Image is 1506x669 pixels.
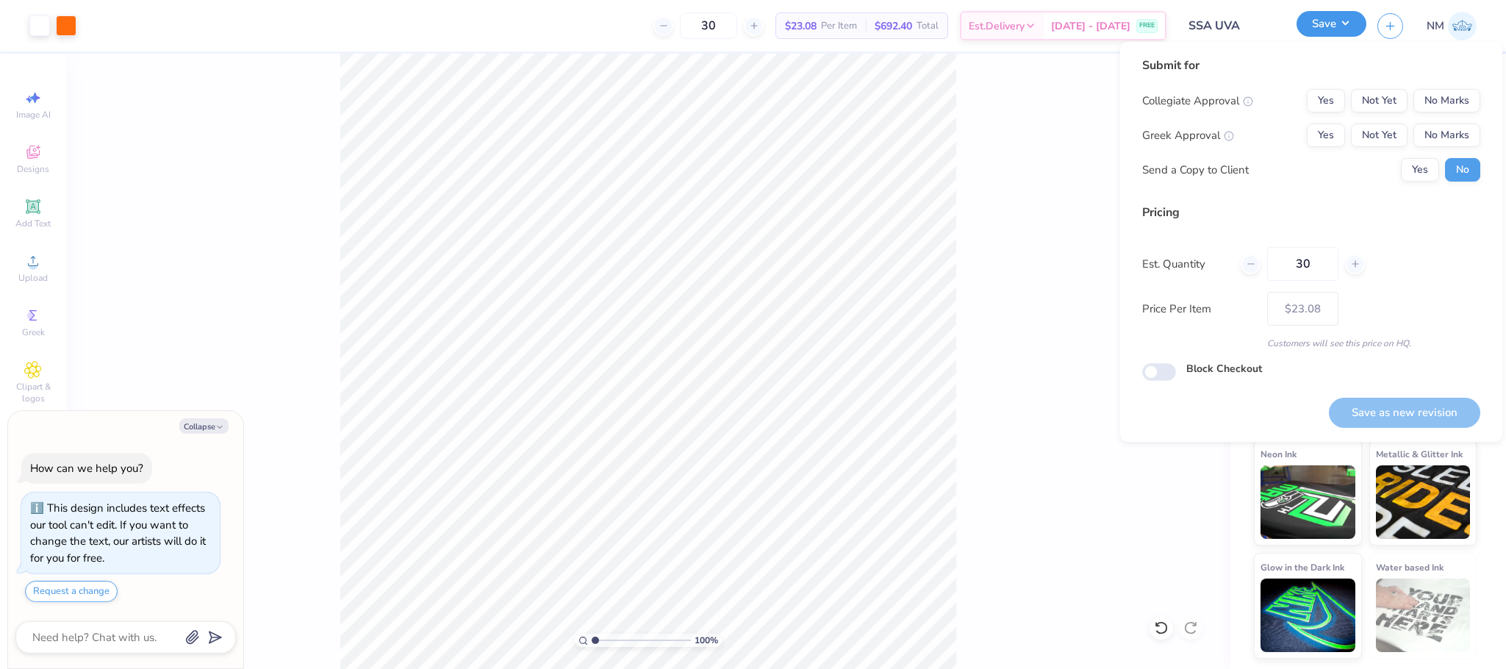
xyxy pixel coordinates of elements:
[1427,18,1444,35] span: NM
[1261,579,1355,652] img: Glow in the Dark Ink
[1427,12,1477,40] a: NM
[15,218,51,229] span: Add Text
[1051,18,1130,34] span: [DATE] - [DATE]
[1142,204,1480,221] div: Pricing
[1413,124,1480,147] button: No Marks
[680,12,737,39] input: – –
[1376,559,1444,575] span: Water based Ink
[1351,124,1408,147] button: Not Yet
[1401,158,1439,182] button: Yes
[1307,124,1345,147] button: Yes
[695,634,718,647] span: 100 %
[969,18,1025,34] span: Est. Delivery
[7,381,59,404] span: Clipart & logos
[18,272,48,284] span: Upload
[1376,465,1471,539] img: Metallic & Glitter Ink
[875,18,912,34] span: $692.40
[1297,11,1366,37] button: Save
[30,501,206,565] div: This design includes text effects our tool can't edit. If you want to change the text, our artist...
[1142,337,1480,350] div: Customers will see this price on HQ.
[1267,247,1338,281] input: – –
[16,109,51,121] span: Image AI
[17,163,49,175] span: Designs
[1177,11,1286,40] input: Untitled Design
[1376,446,1463,462] span: Metallic & Glitter Ink
[917,18,939,34] span: Total
[1261,559,1344,575] span: Glow in the Dark Ink
[1142,127,1234,144] div: Greek Approval
[1448,12,1477,40] img: Naina Mehta
[1142,93,1253,110] div: Collegiate Approval
[785,18,817,34] span: $23.08
[821,18,857,34] span: Per Item
[1351,89,1408,112] button: Not Yet
[1261,446,1297,462] span: Neon Ink
[1142,57,1480,74] div: Submit for
[25,581,118,602] button: Request a change
[1142,256,1230,273] label: Est. Quantity
[1139,21,1155,31] span: FREE
[1261,465,1355,539] img: Neon Ink
[1307,89,1345,112] button: Yes
[1186,361,1262,376] label: Block Checkout
[1376,579,1471,652] img: Water based Ink
[1142,301,1256,318] label: Price Per Item
[22,326,45,338] span: Greek
[1413,89,1480,112] button: No Marks
[179,418,229,434] button: Collapse
[1445,158,1480,182] button: No
[30,461,143,476] div: How can we help you?
[1142,162,1249,179] div: Send a Copy to Client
